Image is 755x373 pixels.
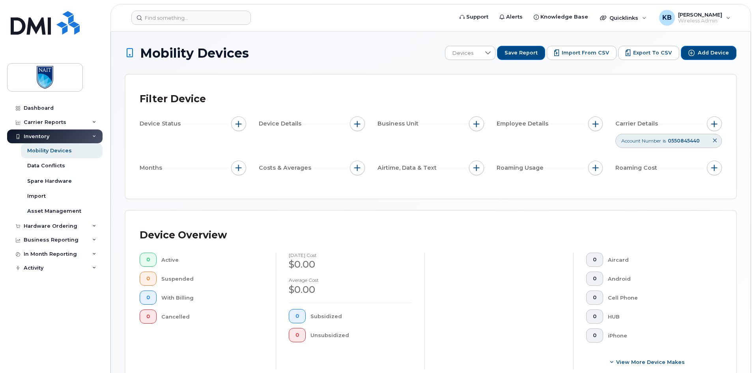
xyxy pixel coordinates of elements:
[146,294,150,301] span: 0
[377,120,421,128] span: Business Unit
[593,313,596,320] span: 0
[310,309,412,323] div: Subsidized
[161,309,264,324] div: Cancelled
[140,164,164,172] span: Months
[593,257,596,263] span: 0
[586,272,603,286] button: 0
[497,46,545,60] button: Save Report
[663,137,666,144] span: is
[140,120,183,128] span: Device Status
[616,358,685,366] span: View More Device Makes
[289,253,412,258] h4: [DATE] cost
[295,332,299,338] span: 0
[146,313,150,320] span: 0
[608,309,710,324] div: HUB
[593,276,596,282] span: 0
[140,291,157,305] button: 0
[497,164,546,172] span: Roaming Usage
[289,328,306,342] button: 0
[593,294,596,301] span: 0
[289,283,412,296] div: $0.00
[377,164,439,172] span: Airtime, Data & Text
[615,120,660,128] span: Carrier Details
[608,291,710,305] div: Cell Phone
[621,137,661,144] span: Account Number
[497,120,551,128] span: Employee Details
[140,272,157,286] button: 0
[140,309,157,324] button: 0
[295,313,299,319] span: 0
[146,276,150,282] span: 0
[586,355,709,369] button: View More Device Makes
[289,258,412,271] div: $0.00
[140,46,249,60] span: Mobility Devices
[668,138,700,144] span: 0550845440
[161,291,264,305] div: With Billing
[161,253,264,267] div: Active
[310,328,412,342] div: Unsubsidized
[140,225,227,246] div: Device Overview
[618,46,679,60] button: Export to CSV
[289,277,412,283] h4: Average cost
[586,309,603,324] button: 0
[698,49,729,56] span: Add Device
[259,164,314,172] span: Costs & Averages
[681,46,736,60] button: Add Device
[615,164,660,172] span: Roaming Cost
[586,291,603,305] button: 0
[586,253,603,267] button: 0
[505,49,538,56] span: Save Report
[140,89,206,109] div: Filter Device
[593,332,596,339] span: 0
[608,328,710,343] div: iPhone
[608,253,710,267] div: Aircard
[146,257,150,263] span: 0
[140,253,157,267] button: 0
[586,328,603,343] button: 0
[608,272,710,286] div: Android
[445,46,480,60] span: Devices
[633,49,672,56] span: Export to CSV
[289,309,306,323] button: 0
[259,120,304,128] span: Device Details
[562,49,609,56] span: Import from CSV
[547,46,617,60] button: Import from CSV
[161,272,264,286] div: Suspended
